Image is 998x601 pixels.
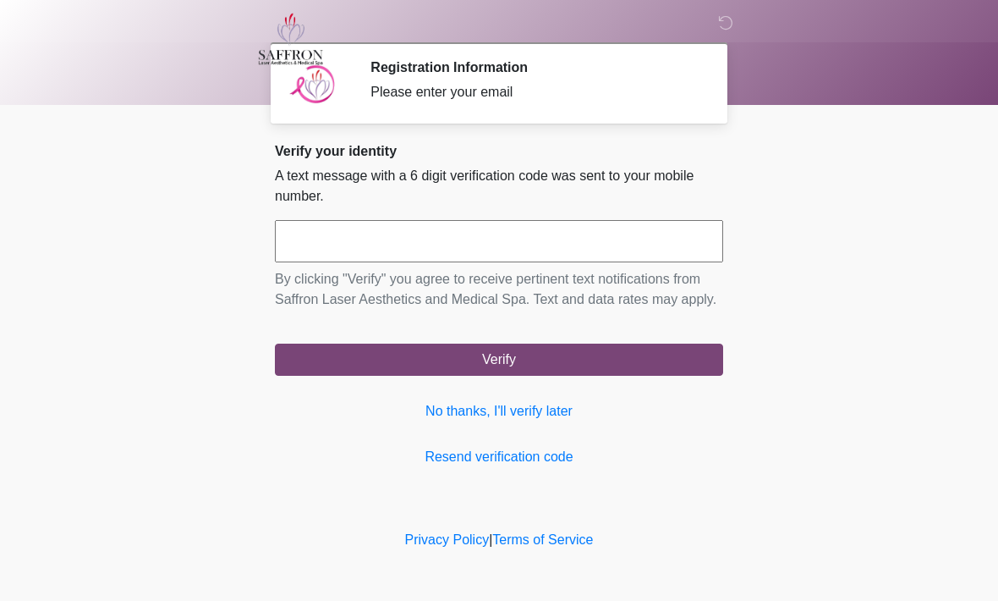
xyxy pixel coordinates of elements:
[288,59,338,110] img: Agent Avatar
[275,344,723,376] button: Verify
[258,13,324,65] img: Saffron Laser Aesthetics and Medical Spa Logo
[275,401,723,422] a: No thanks, I'll verify later
[275,269,723,310] p: By clicking "Verify" you agree to receive pertinent text notifications from Saffron Laser Aesthet...
[275,143,723,159] h2: Verify your identity
[275,166,723,207] p: A text message with a 6 digit verification code was sent to your mobile number.
[370,82,698,102] div: Please enter your email
[405,532,490,547] a: Privacy Policy
[492,532,593,547] a: Terms of Service
[489,532,492,547] a: |
[275,447,723,467] a: Resend verification code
